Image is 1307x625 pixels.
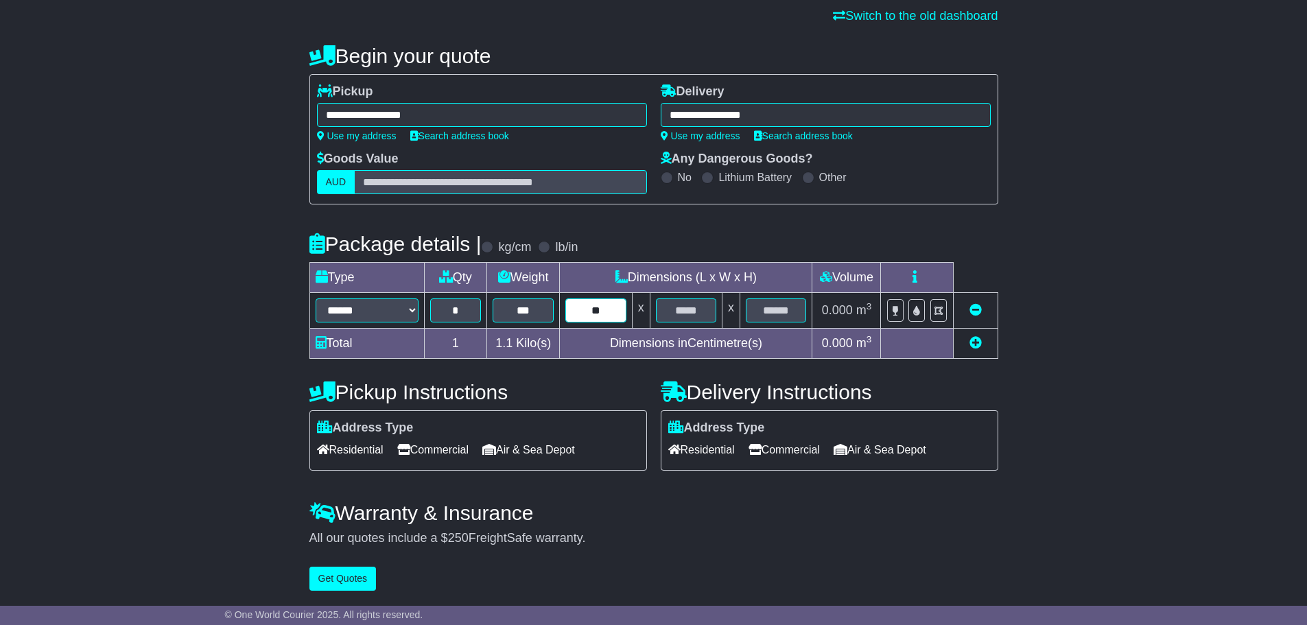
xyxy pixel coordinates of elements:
[722,293,740,329] td: x
[317,170,355,194] label: AUD
[309,502,998,524] h4: Warranty & Insurance
[555,240,578,255] label: lb/in
[867,334,872,344] sup: 3
[309,263,424,293] td: Type
[309,233,482,255] h4: Package details |
[397,439,469,460] span: Commercial
[668,439,735,460] span: Residential
[487,329,560,359] td: Kilo(s)
[754,130,853,141] a: Search address book
[833,9,998,23] a: Switch to the old dashboard
[822,303,853,317] span: 0.000
[448,531,469,545] span: 250
[632,293,650,329] td: x
[668,421,765,436] label: Address Type
[309,567,377,591] button: Get Quotes
[661,152,813,167] label: Any Dangerous Goods?
[856,303,872,317] span: m
[560,329,812,359] td: Dimensions in Centimetre(s)
[225,609,423,620] span: © One World Courier 2025. All rights reserved.
[317,152,399,167] label: Goods Value
[661,381,998,403] h4: Delivery Instructions
[812,263,881,293] td: Volume
[309,45,998,67] h4: Begin your quote
[317,84,373,99] label: Pickup
[424,263,487,293] td: Qty
[495,336,513,350] span: 1.1
[410,130,509,141] a: Search address book
[822,336,853,350] span: 0.000
[560,263,812,293] td: Dimensions (L x W x H)
[317,130,397,141] a: Use my address
[487,263,560,293] td: Weight
[969,336,982,350] a: Add new item
[678,171,692,184] label: No
[661,130,740,141] a: Use my address
[749,439,820,460] span: Commercial
[482,439,575,460] span: Air & Sea Depot
[424,329,487,359] td: 1
[498,240,531,255] label: kg/cm
[309,381,647,403] h4: Pickup Instructions
[317,439,384,460] span: Residential
[661,84,725,99] label: Delivery
[309,329,424,359] td: Total
[834,439,926,460] span: Air & Sea Depot
[969,303,982,317] a: Remove this item
[718,171,792,184] label: Lithium Battery
[867,301,872,311] sup: 3
[309,531,998,546] div: All our quotes include a $ FreightSafe warranty.
[856,336,872,350] span: m
[317,421,414,436] label: Address Type
[819,171,847,184] label: Other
